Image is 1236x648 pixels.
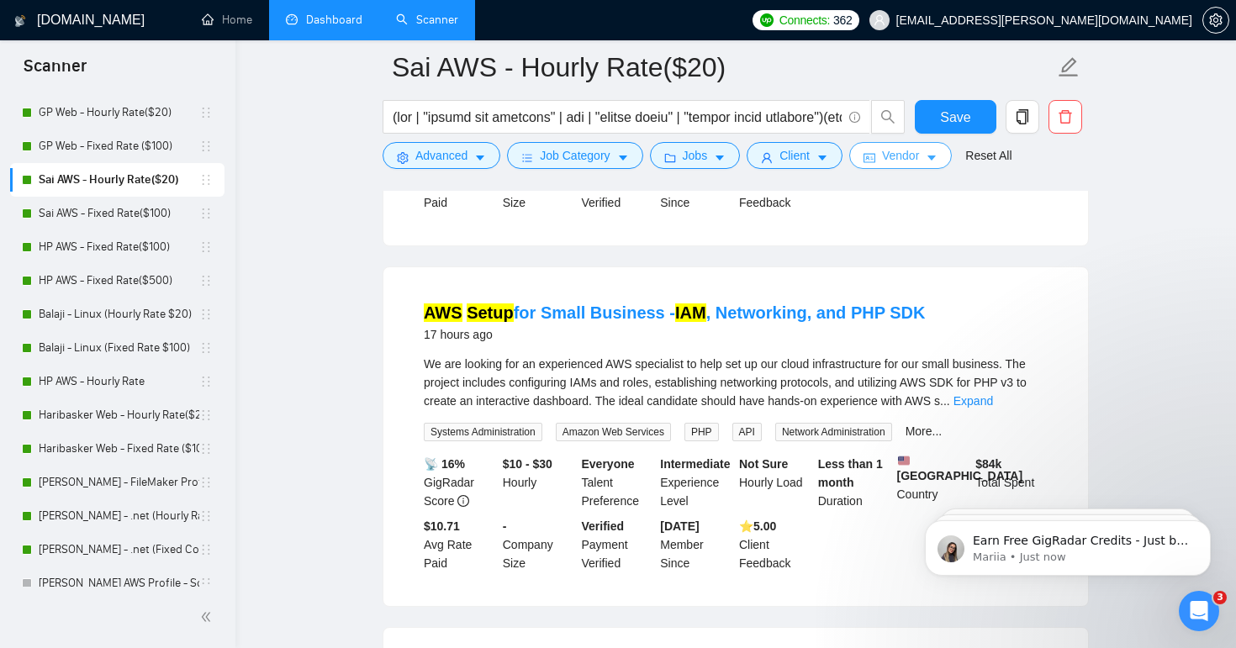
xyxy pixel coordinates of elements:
li: Sai AWS - Fixed Rate($100) [10,197,224,230]
li: Haribasker Web - Hourly Rate($25) [10,398,224,432]
li: Raguram - .net (Hourly Rate $20) [10,499,224,533]
b: Less than 1 month [818,457,883,489]
span: idcard [864,151,875,164]
li: Hariprasad AWS Profile - Solutions Architect [10,566,224,600]
button: search [871,100,905,134]
b: Everyone [582,457,635,471]
li: Balaji - Linux (Fixed Rate $100) [10,331,224,365]
li: Koushik - FileMaker Profile [10,466,224,499]
span: PHP [684,423,719,441]
span: caret-down [816,151,828,164]
button: copy [1006,100,1039,134]
span: holder [199,140,213,153]
b: ⭐️ 5.00 [739,519,776,533]
img: logo [14,8,26,34]
span: API [732,423,762,441]
span: holder [199,274,213,287]
span: search [872,109,904,124]
span: caret-down [474,151,486,164]
span: holder [199,173,213,187]
span: caret-down [617,151,629,164]
span: caret-down [926,151,938,164]
div: Country [894,455,973,510]
a: [PERSON_NAME] - FileMaker Profile [39,466,199,499]
button: setting [1202,7,1229,34]
div: GigRadar Score [420,455,499,510]
button: Save [915,100,996,134]
div: Talent Preference [578,455,658,510]
span: Jobs [683,146,708,165]
div: Payment Verified [578,517,658,572]
li: Balaji - Linux (Hourly Rate $20) [10,298,224,331]
b: Verified [582,519,625,533]
a: HP AWS - Hourly Rate [39,365,199,398]
div: Duration [815,455,894,510]
span: Scanner [10,54,100,89]
span: holder [199,375,213,388]
span: holder [199,509,213,523]
div: We are looking for an experienced AWS specialist to help set up our cloud infrastructure for our ... [424,355,1048,410]
div: Client Feedback [736,517,815,572]
input: Scanner name... [392,46,1054,88]
a: HP AWS - Fixed Rate($500) [39,264,199,298]
a: dashboardDashboard [286,13,362,27]
span: user [761,151,773,164]
a: Balaji - Linux (Hourly Rate $20) [39,298,199,331]
div: Experience Level [657,455,736,510]
a: Balaji - Linux (Fixed Rate $100) [39,331,199,365]
span: holder [199,408,213,422]
div: 17 hours ago [424,324,925,345]
button: idcardVendorcaret-down [849,142,952,169]
div: Company Size [499,517,578,572]
div: Member Since [657,517,736,572]
mark: AWS [424,303,462,322]
li: Haribasker Web - Fixed Rate ($100) [10,432,224,466]
b: - [503,519,507,533]
span: edit [1058,56,1080,78]
span: holder [199,442,213,456]
li: GP Web - Hourly Rate($20) [10,96,224,129]
li: HP AWS - Fixed Rate($500) [10,264,224,298]
li: GP Web - Fixed Rate ($100) [10,129,224,163]
span: holder [199,207,213,220]
b: $10.71 [424,519,460,533]
a: Sai AWS - Fixed Rate($100) [39,197,199,230]
span: holder [199,240,213,254]
a: Expand [953,394,993,408]
a: GP Web - Hourly Rate($20) [39,96,199,129]
mark: IAM [675,303,706,322]
button: settingAdvancedcaret-down [383,142,500,169]
span: Advanced [415,146,467,165]
b: Intermediate [660,457,730,471]
a: Haribasker Web - Fixed Rate ($100) [39,432,199,466]
img: 🇺🇸 [898,455,910,466]
a: setting [1202,13,1229,27]
li: HP AWS - Hourly Rate [10,365,224,398]
iframe: Intercom notifications message [900,485,1236,603]
b: [DATE] [660,519,699,533]
span: holder [199,476,213,489]
b: $ 84k [975,457,1001,471]
button: userClientcaret-down [747,142,842,169]
li: Sai AWS - Hourly Rate($20) [10,163,224,197]
a: homeHome [202,13,252,27]
button: folderJobscaret-down [650,142,741,169]
button: barsJob Categorycaret-down [507,142,642,169]
b: 📡 16% [424,457,465,471]
a: [PERSON_NAME] AWS Profile - Solutions Architect [39,566,199,600]
span: delete [1049,109,1081,124]
img: upwork-logo.png [760,13,774,27]
span: setting [1203,13,1228,27]
a: Sai AWS - Hourly Rate($20) [39,163,199,197]
span: Job Category [540,146,610,165]
li: Raguram - .net (Fixed Cost $100) [10,533,224,566]
span: holder [199,308,213,321]
a: Haribasker Web - Hourly Rate($25) [39,398,199,432]
mark: Setup [467,303,514,322]
span: user [874,14,885,26]
span: folder [664,151,676,164]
